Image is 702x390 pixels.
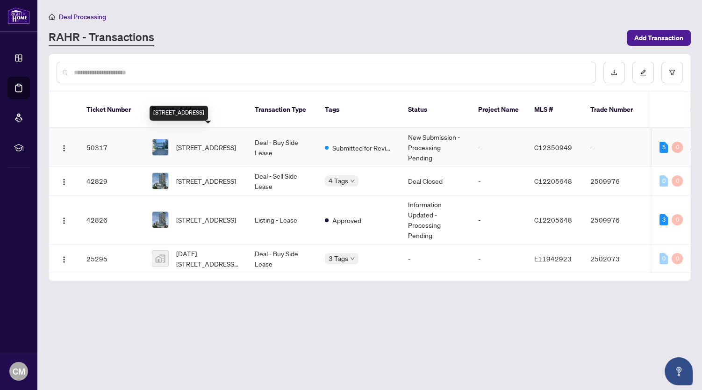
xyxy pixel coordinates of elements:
th: Trade Number [583,92,648,128]
button: Logo [57,140,72,155]
th: Project Name [471,92,527,128]
th: Transaction Type [247,92,317,128]
td: 2502073 [583,245,648,273]
img: Logo [60,256,68,263]
td: Information Updated - Processing Pending [401,195,471,245]
div: 0 [659,175,668,187]
img: thumbnail-img [152,251,168,267]
span: Deal Processing [59,13,106,21]
span: down [350,179,355,183]
img: thumbnail-img [152,212,168,228]
img: Logo [60,178,68,186]
span: down [350,256,355,261]
img: Logo [60,217,68,224]
td: Deal - Buy Side Lease [247,245,317,273]
td: 50317 [79,128,144,167]
button: edit [632,62,654,83]
span: home [49,14,55,20]
td: New Submission - Processing Pending [401,128,471,167]
span: filter [669,69,675,76]
img: Logo [60,144,68,152]
th: Status [401,92,471,128]
div: 3 [659,214,668,225]
td: Listing - Lease [247,195,317,245]
th: Tags [317,92,401,128]
img: thumbnail-img [152,139,168,155]
div: 0 [672,142,683,153]
td: - [583,128,648,167]
td: Deal - Sell Side Lease [247,167,317,195]
td: - [401,245,471,273]
span: C12350949 [534,143,572,152]
span: [DATE][STREET_ADDRESS][DATE][PERSON_NAME] [176,248,240,269]
button: filter [661,62,683,83]
button: Logo [57,251,72,266]
th: Property Address [144,92,247,128]
th: Ticket Number [79,92,144,128]
button: Logo [57,212,72,227]
div: 0 [659,253,668,264]
td: - [471,128,527,167]
span: Approved [332,215,361,225]
div: [STREET_ADDRESS] [150,106,208,121]
span: 4 Tags [329,175,348,186]
button: Open asap [665,357,693,385]
button: Add Transaction [627,30,691,46]
span: [STREET_ADDRESS] [176,176,236,186]
button: Logo [57,173,72,188]
span: [STREET_ADDRESS] [176,142,236,152]
span: 3 Tags [329,253,348,264]
span: edit [640,69,646,76]
span: Submitted for Review [332,143,393,153]
span: download [611,69,617,76]
span: C12205648 [534,216,572,224]
td: 42829 [79,167,144,195]
div: 0 [672,175,683,187]
div: 0 [672,214,683,225]
td: 42826 [79,195,144,245]
span: CM [13,365,25,378]
td: - [471,245,527,273]
span: C12205648 [534,177,572,185]
td: Deal - Buy Side Lease [247,128,317,167]
td: 2509976 [583,167,648,195]
td: - [471,195,527,245]
span: [STREET_ADDRESS] [176,215,236,225]
span: Add Transaction [634,30,683,45]
span: E11942923 [534,254,572,263]
td: - [471,167,527,195]
td: 25295 [79,245,144,273]
a: RAHR - Transactions [49,29,154,46]
td: 2509976 [583,195,648,245]
td: Deal Closed [401,167,471,195]
img: logo [7,7,30,24]
img: thumbnail-img [152,173,168,189]
div: 5 [659,142,668,153]
button: download [603,62,625,83]
th: MLS # [527,92,583,128]
div: 0 [672,253,683,264]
